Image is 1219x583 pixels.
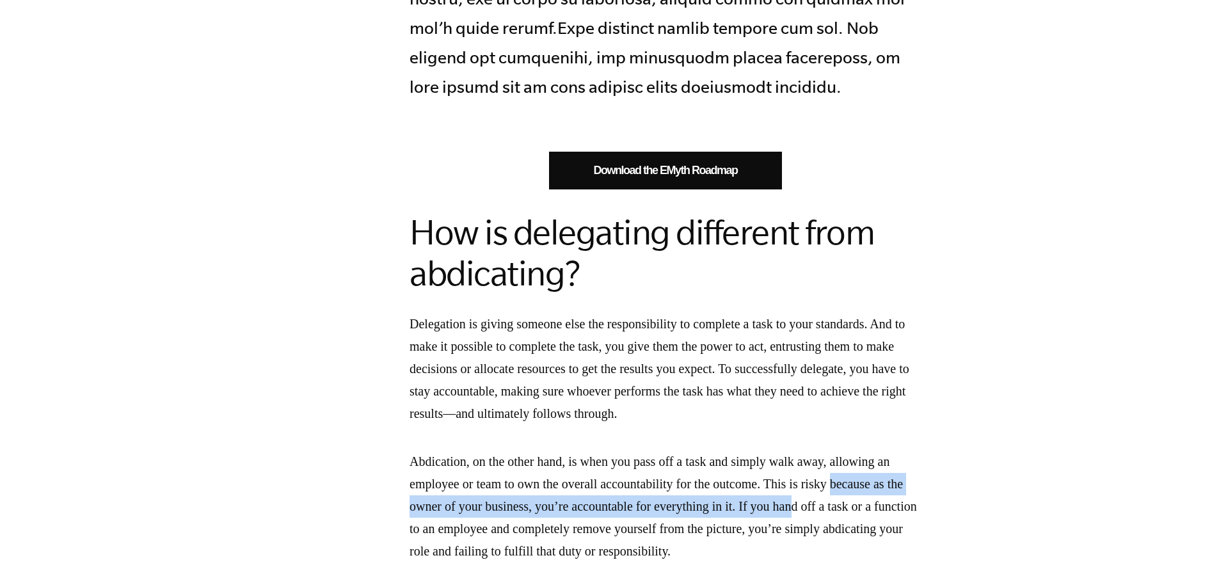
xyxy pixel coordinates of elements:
h2: How is delegating different from abdicating? [410,212,921,294]
iframe: Chat Widget [1155,522,1219,583]
p: Abdication, on the other hand, is when you pass off a task and simply walk away, allowing an empl... [410,451,921,563]
a: Download the EMyth Roadmap [549,152,782,189]
p: Delegation is giving someone else the responsibility to complete a task to your standards. And to... [410,313,921,425]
